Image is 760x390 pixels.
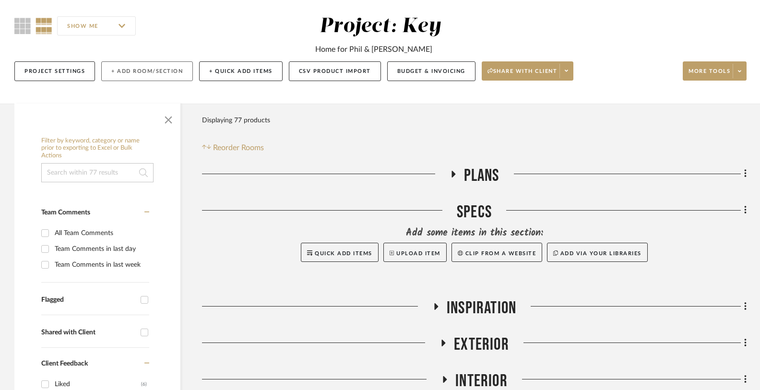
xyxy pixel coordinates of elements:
div: Flagged [41,296,136,304]
button: CSV Product Import [289,61,381,81]
span: Exterior [454,334,509,355]
span: Client Feedback [41,360,88,367]
h6: Filter by keyword, category or name prior to exporting to Excel or Bulk Actions [41,137,154,160]
button: + Add Room/Section [101,61,193,81]
span: Quick Add Items [315,251,372,256]
button: Reorder Rooms [202,142,264,154]
span: Reorder Rooms [213,142,264,154]
div: Team Comments in last day [55,241,147,257]
span: Plans [464,165,499,186]
span: Team Comments [41,209,90,216]
input: Search within 77 results [41,163,154,182]
div: Add some items in this section: [202,226,747,240]
div: Displaying 77 products [202,111,270,130]
div: Home for Phil & [PERSON_NAME] [315,44,432,55]
button: Project Settings [14,61,95,81]
div: Team Comments in last week [55,257,147,272]
span: More tools [689,68,730,82]
div: Project: Key [320,16,441,36]
span: Share with client [487,68,558,82]
button: Close [159,108,178,128]
button: Upload Item [383,243,447,262]
button: + Quick Add Items [199,61,283,81]
button: Quick Add Items [301,243,379,262]
button: Share with client [482,61,574,81]
button: Clip from a website [451,243,542,262]
span: Inspiration [447,298,516,319]
div: Shared with Client [41,329,136,337]
div: All Team Comments [55,225,147,241]
button: Budget & Invoicing [387,61,475,81]
button: Add via your libraries [547,243,648,262]
button: More tools [683,61,747,81]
